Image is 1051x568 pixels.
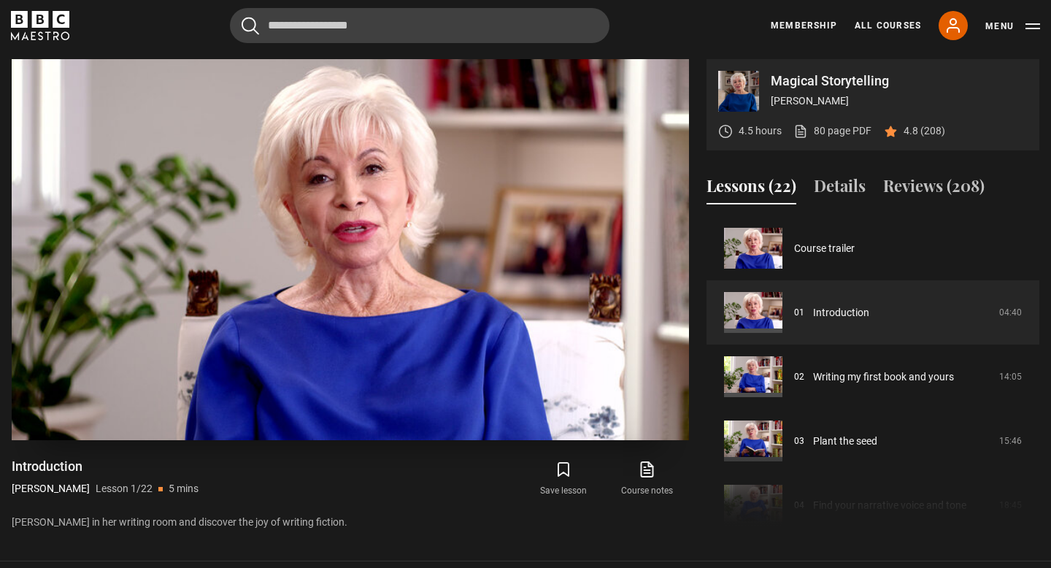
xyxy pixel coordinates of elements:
p: 4.8 (208) [904,123,945,139]
a: Membership [771,19,837,32]
p: [PERSON_NAME] in her writing room and discover the joy of writing fiction. [12,515,689,530]
button: Submit the search query [242,17,259,35]
a: Plant the seed [813,434,877,449]
video-js: Video Player [12,59,689,440]
svg: BBC Maestro [11,11,69,40]
button: Toggle navigation [985,19,1040,34]
a: Introduction [813,305,869,321]
p: 5 mins [169,481,199,496]
p: Magical Storytelling [771,74,1028,88]
a: Course trailer [794,241,855,256]
a: Writing my first book and yours [813,369,954,385]
button: Lessons (22) [707,174,796,204]
a: 80 page PDF [793,123,871,139]
p: [PERSON_NAME] [771,93,1028,109]
input: Search [230,8,609,43]
button: Reviews (208) [883,174,985,204]
p: Lesson 1/22 [96,481,153,496]
button: Save lesson [522,458,605,500]
p: [PERSON_NAME] [12,481,90,496]
h1: Introduction [12,458,199,475]
a: Course notes [606,458,689,500]
p: 4.5 hours [739,123,782,139]
a: All Courses [855,19,921,32]
button: Details [814,174,866,204]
